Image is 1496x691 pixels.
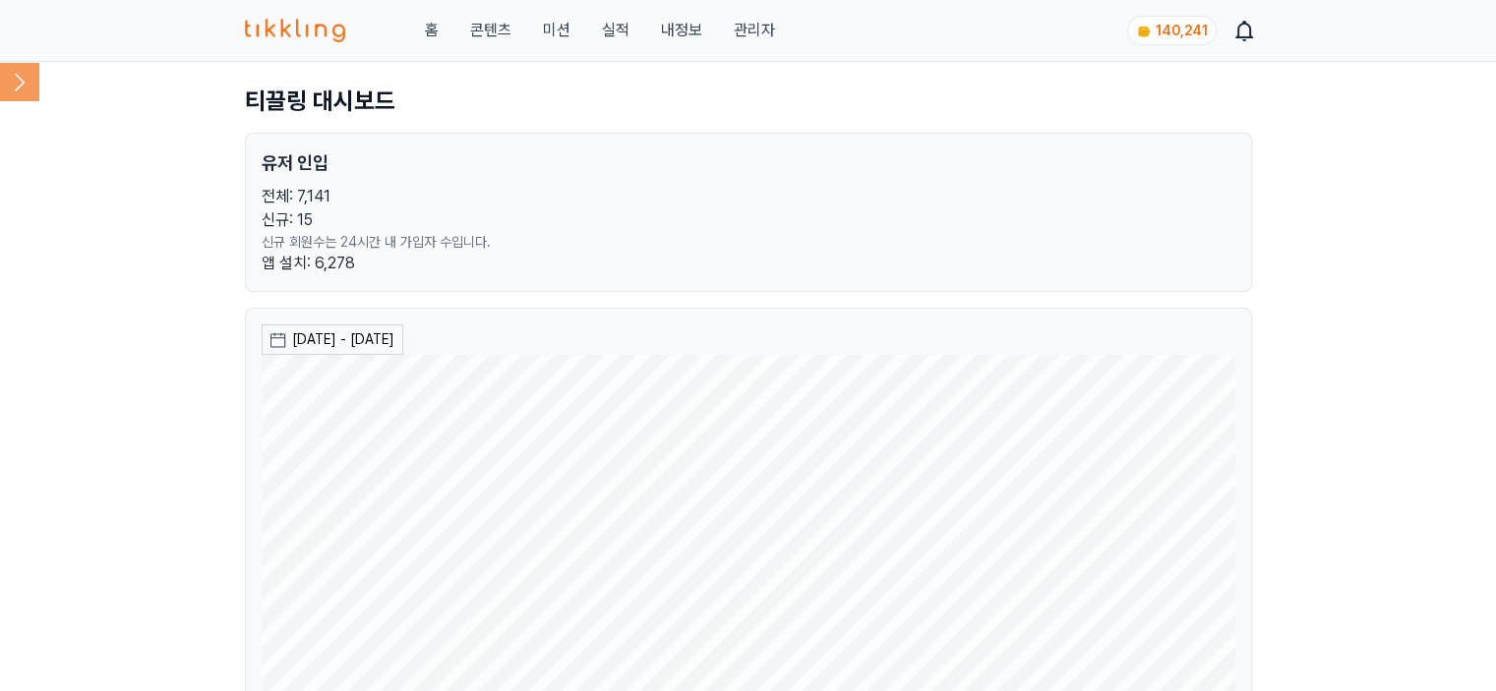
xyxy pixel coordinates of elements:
h2: 유저 인입 [262,149,1235,177]
p: 앱 설치: 6,278 [262,252,1235,275]
a: 관리자 [733,19,774,42]
img: coin [1136,24,1152,39]
a: 홈 [424,19,438,42]
button: 미션 [542,19,569,42]
a: 실적 [601,19,628,42]
a: 내정보 [660,19,701,42]
p: 신규 회원수는 24시간 내 가입자 수입니다. [262,232,1235,252]
button: [DATE] - [DATE] [262,324,403,355]
a: coin 140,241 [1127,16,1213,45]
h1: 티끌링 대시보드 [245,86,1252,117]
a: 콘텐츠 [469,19,510,42]
p: 신규: 15 [262,208,1235,232]
span: 140,241 [1156,23,1208,38]
div: [DATE] - [DATE] [292,329,394,350]
p: 전체: 7,141 [262,185,1235,208]
img: 티끌링 [245,19,346,42]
